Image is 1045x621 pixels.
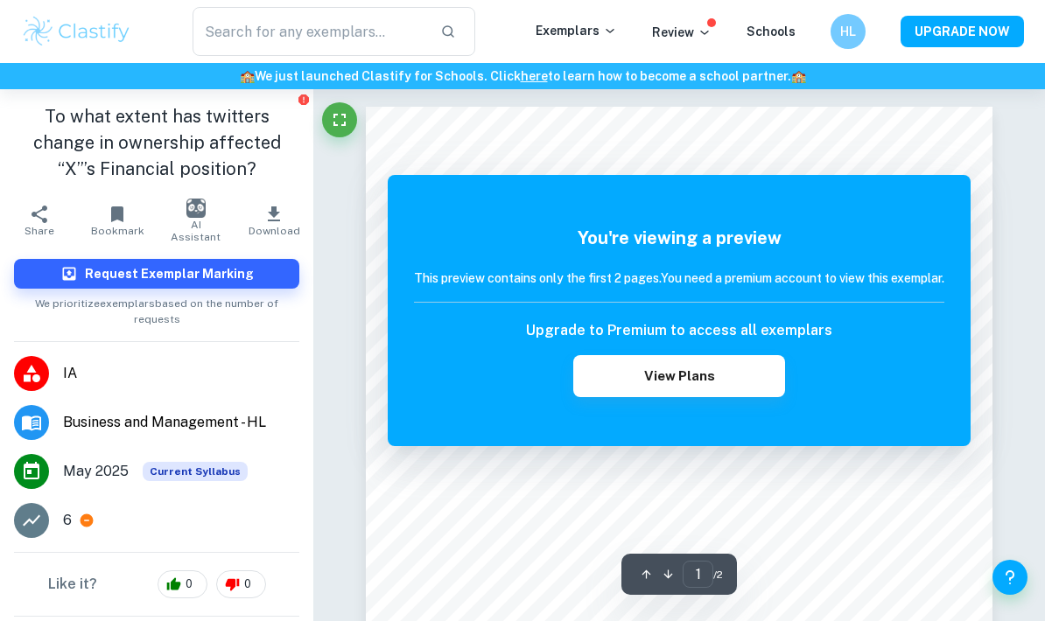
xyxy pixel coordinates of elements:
p: 6 [63,510,72,531]
img: Clastify logo [21,14,132,49]
h6: Like it? [48,574,97,595]
h1: To what extent has twitters change in ownership affected “X”’s Financial position? [14,103,299,182]
h6: Request Exemplar Marking [85,264,254,283]
button: UPGRADE NOW [901,16,1024,47]
button: Fullscreen [322,102,357,137]
button: View Plans [573,355,785,397]
button: Download [235,196,314,245]
h5: You're viewing a preview [414,225,944,251]
button: Help and Feedback [992,560,1027,595]
img: AI Assistant [186,199,206,218]
h6: HL [838,22,859,41]
span: / 2 [713,567,723,583]
span: 0 [176,576,202,593]
a: here [521,69,548,83]
span: 0 [235,576,261,593]
h6: Upgrade to Premium to access all exemplars [526,320,832,341]
span: AI Assistant [167,219,225,243]
button: AI Assistant [157,196,235,245]
button: Bookmark [79,196,158,245]
h6: We just launched Clastify for Schools. Click to learn how to become a school partner. [4,66,1041,86]
span: Download [249,225,300,237]
p: Review [652,23,712,42]
button: Request Exemplar Marking [14,259,299,289]
button: HL [831,14,866,49]
a: Schools [747,24,796,38]
div: This exemplar is based on the current syllabus. Feel free to refer to it for inspiration/ideas wh... [143,462,248,481]
span: 🏫 [240,69,255,83]
span: Current Syllabus [143,462,248,481]
span: We prioritize exemplars based on the number of requests [14,289,299,327]
p: Exemplars [536,21,617,40]
input: Search for any exemplars... [193,7,426,56]
h6: This preview contains only the first 2 pages. You need a premium account to view this exemplar. [414,269,944,288]
span: Bookmark [91,225,144,237]
button: Report issue [297,93,310,106]
span: May 2025 [63,461,129,482]
span: 🏫 [791,69,806,83]
span: Business and Management - HL [63,412,299,433]
span: Share [25,225,54,237]
span: IA [63,363,299,384]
